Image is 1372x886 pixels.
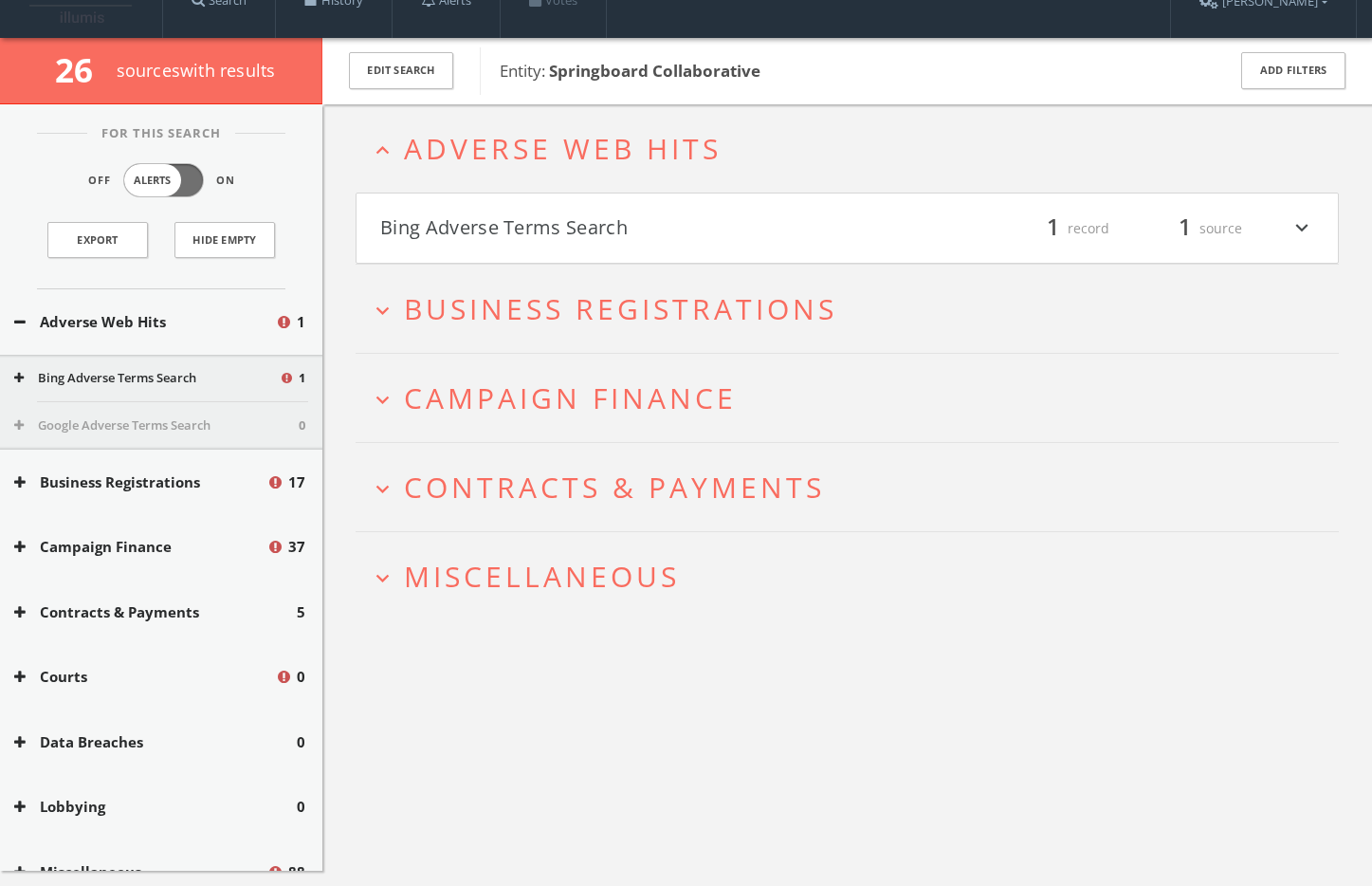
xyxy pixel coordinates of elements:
span: 1 [1170,212,1199,245]
button: Courts [14,666,275,688]
button: Edit Search [349,52,453,89]
button: expand_lessAdverse Web Hits [370,133,1339,164]
button: Miscellaneous [14,861,266,883]
span: 37 [288,536,305,558]
div: record [996,212,1109,245]
span: Business Registrations [404,289,837,328]
div: source [1128,212,1242,245]
span: source s with results [117,59,276,82]
span: 1 [1038,212,1068,245]
span: For This Search [87,124,235,143]
button: Contracts & Payments [14,601,297,623]
span: 17 [288,471,305,493]
span: Contracts & Payments [404,468,825,507]
span: Off [88,173,111,189]
button: Campaign Finance [14,536,266,558]
button: Data Breaches [14,731,297,753]
span: Campaign Finance [404,378,737,417]
button: Bing Adverse Terms Search [380,212,848,245]
button: expand_moreBusiness Registrations [370,293,1339,324]
button: expand_moreCampaign Finance [370,382,1339,414]
b: Springboard Collaborative [549,60,760,82]
span: 1 [299,369,305,388]
button: Add Filters [1241,52,1345,89]
i: expand_more [370,298,395,323]
i: expand_more [1290,212,1314,245]
span: 0 [299,416,305,435]
i: expand_more [370,387,395,413]
button: Lobbying [14,796,297,818]
button: Adverse Web Hits [14,311,275,333]
span: 26 [55,47,109,92]
span: Entity: [500,60,760,82]
span: 0 [297,796,305,818]
span: Miscellaneous [404,557,680,596]
button: Hide Empty [174,222,275,258]
span: 0 [297,666,305,688]
span: 88 [288,861,305,883]
span: Adverse Web Hits [404,129,722,168]
i: expand_less [370,138,395,163]
i: expand_more [370,476,395,502]
button: expand_moreContracts & Payments [370,471,1339,503]
button: expand_moreMiscellaneous [370,561,1339,592]
button: Business Registrations [14,471,266,493]
button: Bing Adverse Terms Search [14,369,279,388]
button: Google Adverse Terms Search [14,416,299,435]
i: expand_more [370,565,395,591]
span: On [216,173,235,189]
span: 5 [297,601,305,623]
a: Export [47,222,148,258]
span: 1 [297,311,305,333]
span: 0 [297,731,305,753]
